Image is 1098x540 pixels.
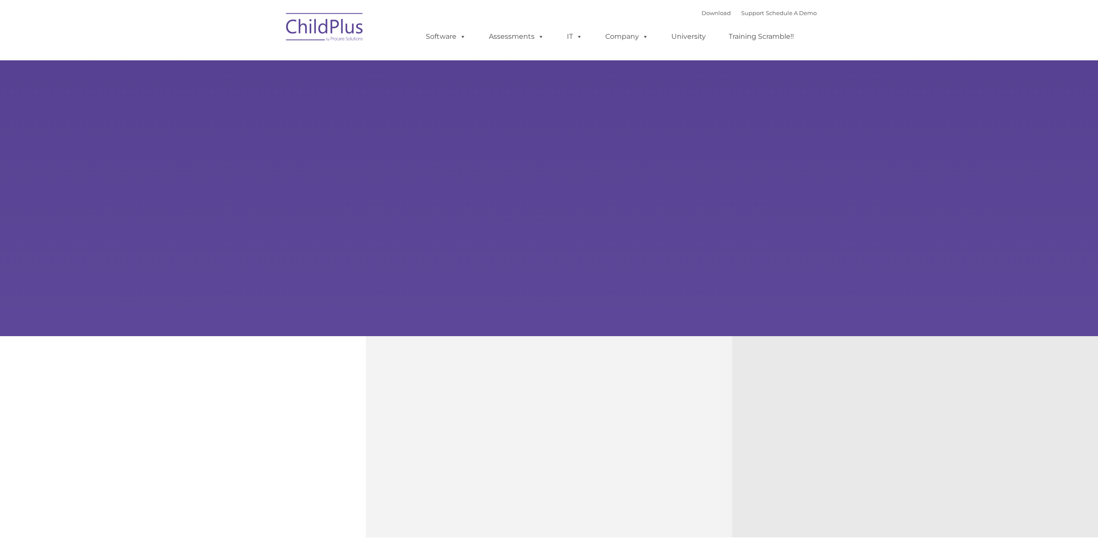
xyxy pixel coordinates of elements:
[702,9,817,16] font: |
[282,7,368,50] img: ChildPlus by Procare Solutions
[558,28,591,45] a: IT
[480,28,553,45] a: Assessments
[720,28,802,45] a: Training Scramble!!
[741,9,764,16] a: Support
[417,28,475,45] a: Software
[597,28,657,45] a: Company
[702,9,731,16] a: Download
[766,9,817,16] a: Schedule A Demo
[663,28,714,45] a: University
